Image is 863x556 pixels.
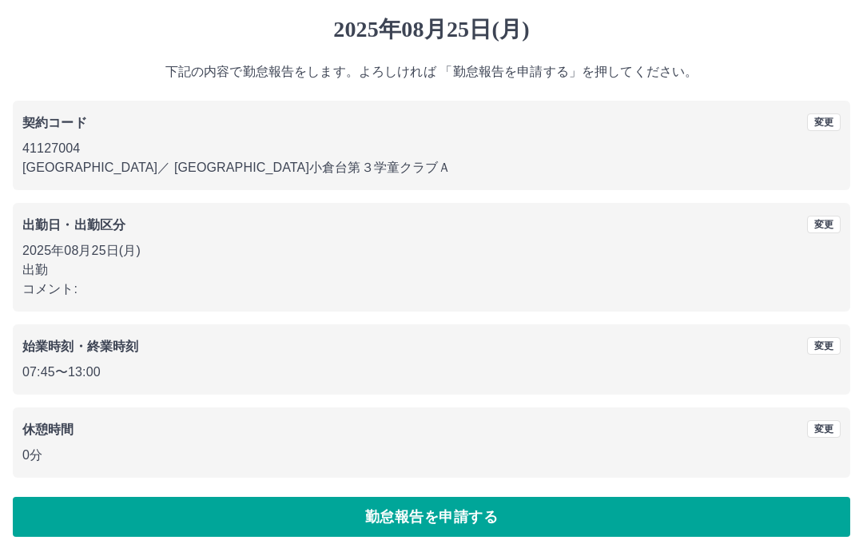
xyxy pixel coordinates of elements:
[807,338,841,355] button: 変更
[22,280,841,300] p: コメント:
[22,117,87,130] b: 契約コード
[22,219,125,232] b: 出勤日・出勤区分
[22,261,841,280] p: 出勤
[22,447,841,466] p: 0分
[22,363,841,383] p: 07:45 〜 13:00
[807,216,841,234] button: 変更
[22,140,841,159] p: 41127004
[22,242,841,261] p: 2025年08月25日(月)
[22,423,74,437] b: 休憩時間
[13,63,850,82] p: 下記の内容で勤怠報告をします。よろしければ 「勤怠報告を申請する」を押してください。
[13,17,850,44] h1: 2025年08月25日(月)
[22,159,841,178] p: [GEOGRAPHIC_DATA] ／ [GEOGRAPHIC_DATA]小倉台第３学童クラブＡ
[22,340,138,354] b: 始業時刻・終業時刻
[807,421,841,439] button: 変更
[13,498,850,538] button: 勤怠報告を申請する
[807,114,841,132] button: 変更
